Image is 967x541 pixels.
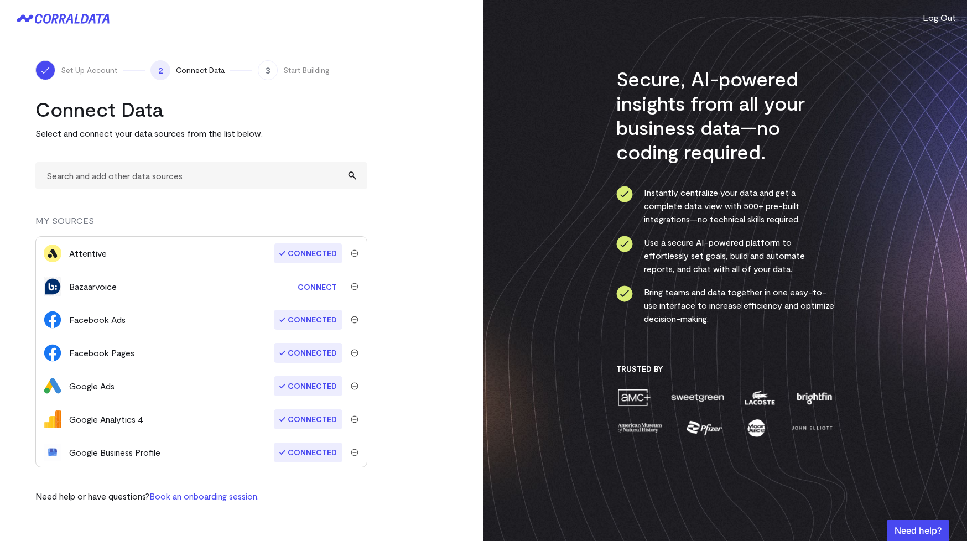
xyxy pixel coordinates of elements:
[685,418,724,438] img: pfizer-e137f5fc.png
[69,379,115,393] div: Google Ads
[40,65,51,76] img: ico-check-white-5ff98cb1.svg
[44,245,61,262] img: attentive-31a3840e.svg
[351,449,358,456] img: trash-40e54a27.svg
[616,236,835,275] li: Use a secure AI-powered platform to effortlessly set goals, build and automate reports, and chat ...
[794,388,834,407] img: brightfin-a251e171.png
[35,162,367,189] input: Search and add other data sources
[149,491,259,501] a: Book an onboarding session.
[283,65,330,76] span: Start Building
[35,127,367,140] p: Select and connect your data sources from the list below.
[35,97,367,121] h2: Connect Data
[351,283,358,290] img: trash-40e54a27.svg
[150,60,170,80] span: 2
[616,236,633,252] img: ico-check-circle-4b19435c.svg
[69,446,160,459] div: Google Business Profile
[69,247,107,260] div: Attentive
[351,249,358,257] img: trash-40e54a27.svg
[274,343,342,363] span: Connected
[616,186,633,202] img: ico-check-circle-4b19435c.svg
[44,410,61,428] img: google_analytics_4-4ee20295.svg
[274,243,342,263] span: Connected
[745,418,767,438] img: moon-juice-c312e729.png
[44,377,61,395] img: google_ads-c8121f33.png
[616,186,835,226] li: Instantly centralize your data and get a complete data view with 500+ pre-built integrations—no t...
[44,311,61,329] img: facebook_ads-56946ca1.svg
[292,277,342,297] a: Connect
[923,11,956,24] button: Log Out
[61,65,117,76] span: Set Up Account
[616,388,652,407] img: amc-0b11a8f1.png
[35,214,367,236] div: MY SOURCES
[670,388,725,407] img: sweetgreen-1d1fb32c.png
[176,65,225,76] span: Connect Data
[274,443,342,462] span: Connected
[44,444,61,461] img: google_business_profile-01dad752.svg
[69,413,143,426] div: Google Analytics 4
[616,285,835,325] li: Bring teams and data together in one easy-to-use interface to increase efficiency and optimize de...
[351,316,358,324] img: trash-40e54a27.svg
[351,415,358,423] img: trash-40e54a27.svg
[274,310,342,330] span: Connected
[744,388,776,407] img: lacoste-7a6b0538.png
[351,382,358,390] img: trash-40e54a27.svg
[616,66,835,164] h3: Secure, AI-powered insights from all your business data—no coding required.
[258,60,278,80] span: 3
[35,490,259,503] p: Need help or have questions?
[616,418,664,438] img: amnh-5afada46.png
[616,364,835,374] h3: Trusted By
[351,349,358,357] img: trash-40e54a27.svg
[44,277,61,295] img: bazaarvoice-3ea0e971.svg
[616,285,633,302] img: ico-check-circle-4b19435c.svg
[274,376,342,396] span: Connected
[274,409,342,429] span: Connected
[44,344,61,362] img: facebook_pages-56946ca1.svg
[69,346,134,360] div: Facebook Pages
[69,313,126,326] div: Facebook Ads
[69,280,117,293] div: Bazaarvoice
[789,418,834,438] img: john-elliott-25751c40.png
